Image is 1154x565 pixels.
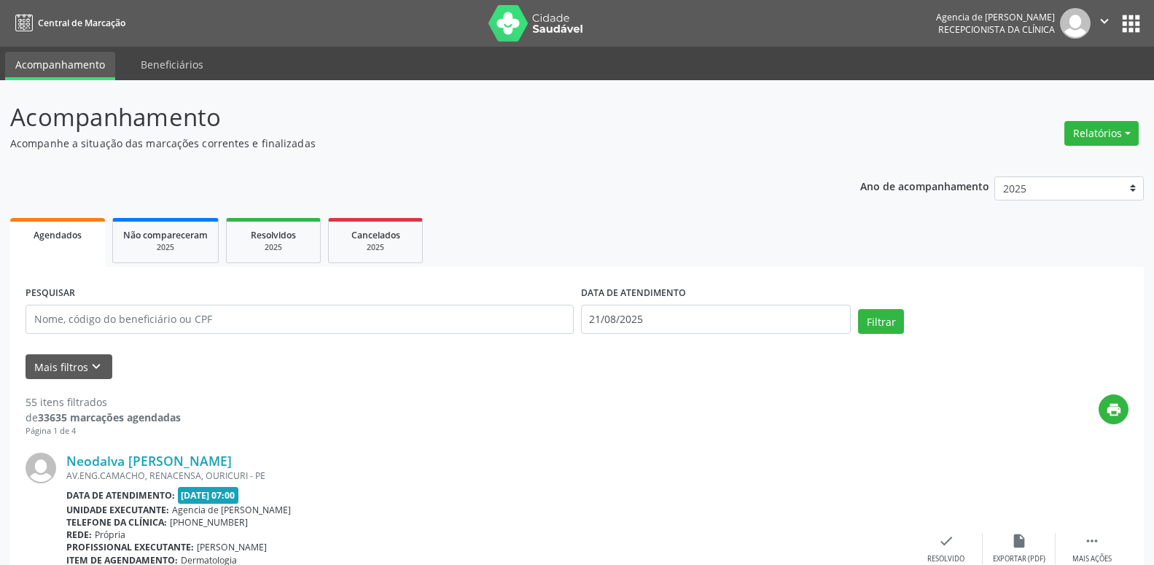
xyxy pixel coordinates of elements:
a: Central de Marcação [10,11,125,35]
span: Cancelados [351,229,400,241]
a: Acompanhamento [5,52,115,80]
span: Agencia de [PERSON_NAME] [172,504,291,516]
span: Resolvidos [251,229,296,241]
i:  [1084,533,1100,549]
span: [DATE] 07:00 [178,487,239,504]
a: Neodalva [PERSON_NAME] [66,453,232,469]
button: Filtrar [858,309,904,334]
div: Resolvido [927,554,964,564]
i: print [1106,402,1122,418]
span: Agendados [34,229,82,241]
img: img [26,453,56,483]
button: Relatórios [1064,121,1139,146]
div: 2025 [339,242,412,253]
input: Nome, código do beneficiário ou CPF [26,305,574,334]
b: Rede: [66,529,92,541]
p: Ano de acompanhamento [860,176,989,195]
div: 2025 [237,242,310,253]
b: Unidade executante: [66,504,169,516]
div: Mais ações [1072,554,1112,564]
i: check [938,533,954,549]
span: [PERSON_NAME] [197,541,267,553]
div: Exportar (PDF) [993,554,1045,564]
label: PESQUISAR [26,282,75,305]
div: de [26,410,181,425]
i: insert_drive_file [1011,533,1027,549]
div: Página 1 de 4 [26,425,181,437]
b: Profissional executante: [66,541,194,553]
img: img [1060,8,1091,39]
b: Telefone da clínica: [66,516,167,529]
div: AV.ENG.CAMACHO, RENACENSA, OURICURI - PE [66,469,910,482]
p: Acompanhamento [10,99,804,136]
p: Acompanhe a situação das marcações correntes e finalizadas [10,136,804,151]
div: 55 itens filtrados [26,394,181,410]
button: print [1099,394,1128,424]
span: Própria [95,529,125,541]
span: Central de Marcação [38,17,125,29]
a: Beneficiários [130,52,214,77]
div: 2025 [123,242,208,253]
label: DATA DE ATENDIMENTO [581,282,686,305]
i: keyboard_arrow_down [88,359,104,375]
i:  [1096,13,1112,29]
span: Recepcionista da clínica [938,23,1055,36]
span: Não compareceram [123,229,208,241]
input: Selecione um intervalo [581,305,851,334]
button:  [1091,8,1118,39]
button: Mais filtroskeyboard_arrow_down [26,354,112,380]
div: Agencia de [PERSON_NAME] [936,11,1055,23]
button: apps [1118,11,1144,36]
span: [PHONE_NUMBER] [170,516,248,529]
b: Data de atendimento: [66,489,175,502]
strong: 33635 marcações agendadas [38,410,181,424]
